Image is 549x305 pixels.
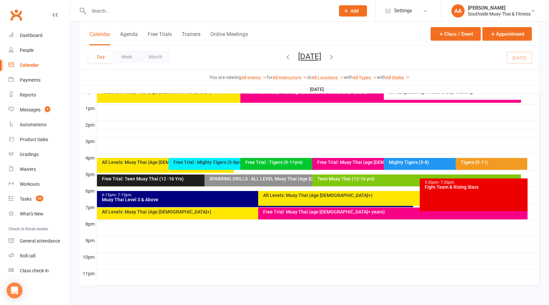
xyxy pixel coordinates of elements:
[173,160,304,165] div: Free Trial : Mighty Tigers (5-8yrs)
[79,170,96,178] th: 5pm
[460,160,526,165] div: Tigers (9-11)
[312,75,344,80] a: All Locations
[9,117,70,132] a: Automations
[102,193,412,197] div: 6:15pm
[79,187,96,195] th: 6pm
[388,90,526,94] div: GPA Engineering Private Group Training
[9,234,70,248] a: General attendance kiosk mode
[394,3,412,18] span: Settings
[351,8,359,14] span: Add
[89,31,110,45] button: Calendar
[9,192,70,207] a: Tasks 45
[20,268,49,273] div: Class check-in
[20,152,39,157] div: Gradings
[9,248,70,263] a: Roll call
[9,28,70,43] a: Dashboard
[482,27,532,41] button: Appointment
[36,196,43,201] span: 45
[96,85,539,94] th: [DATE]
[9,177,70,192] a: Workouts
[267,75,273,80] strong: for
[339,5,367,17] button: Add
[79,137,96,145] th: 3pm
[451,4,465,18] div: AA
[79,121,96,129] th: 2pm
[20,211,44,216] div: What's New
[20,92,36,97] div: Reports
[9,58,70,73] a: Calendar
[468,11,531,17] div: Southside Muay Thai & Fitness
[424,180,526,185] div: 5:30pm
[20,122,46,127] div: Automations
[245,160,376,165] div: Free Trial : Tigers (9-11yrs)
[45,106,50,112] span: 4
[116,193,132,197] span: - 7:15pm
[87,6,330,16] input: Search...
[317,176,520,181] div: Teen Muay Thai (12-16 yrs)
[79,236,96,245] th: 9pm
[89,51,113,63] button: Day
[424,185,526,189] div: Fight Team & Rising Stars
[386,75,410,80] a: All Styles
[20,137,48,142] div: Product Sales
[9,207,70,221] a: What's New
[79,253,96,261] th: 10pm
[9,102,70,117] a: Messages 4
[9,43,70,58] a: People
[79,104,96,112] th: 1pm
[8,7,24,23] a: Clubworx
[9,73,70,88] a: Payments
[102,176,304,181] div: Free Trial: Teen Muay Thai (12 -16 Yrs)
[468,5,531,11] div: [PERSON_NAME]
[209,75,241,80] strong: You are viewing
[377,75,386,80] strong: with
[20,181,40,187] div: Workouts
[9,88,70,102] a: Reports
[431,27,481,41] button: Class / Event
[317,160,448,165] div: Free Trial: Muay Thai (age [DEMOGRAPHIC_DATA]+ years)
[20,33,43,38] div: Dashboard
[263,193,526,198] div: All Levels: Muay Thai (Age [DEMOGRAPHIC_DATA]+)
[79,269,96,278] th: 11pm
[307,75,312,80] strong: at
[79,220,96,228] th: 8pm
[20,167,36,172] div: Waivers
[102,197,412,202] div: Muay Thai Level 3 & Above
[241,75,267,80] a: All events
[298,52,321,61] button: [DATE]
[9,162,70,177] a: Waivers
[120,31,138,45] button: Agenda
[102,210,412,214] div: All Levels: Muay Thai (Age [DEMOGRAPHIC_DATA]+)
[148,31,172,45] button: Free Trials
[209,176,412,181] div: SPARRING DRILLS : ALL LEVEL Muay Thai (Age [DEMOGRAPHIC_DATA]+)
[388,160,519,165] div: Mighty Tigers (5-8)
[20,77,41,83] div: Payments
[210,31,248,45] button: Online Meetings
[9,132,70,147] a: Product Sales
[353,75,377,80] a: All Types
[182,31,200,45] button: Trainers
[20,238,60,244] div: General attendance
[439,180,454,185] span: - 7:30pm
[20,62,39,68] div: Calendar
[79,154,96,162] th: 4pm
[9,263,70,278] a: Class kiosk mode
[20,107,41,112] div: Messages
[140,51,170,63] button: Month
[273,75,307,80] a: All Instructors
[7,283,22,298] div: Open Intercom Messenger
[9,147,70,162] a: Gradings
[20,48,34,53] div: People
[263,210,526,214] div: Free Trial: Muay Thai (age [DEMOGRAPHIC_DATA]+ years)
[113,51,140,63] button: Week
[344,75,353,80] strong: with
[20,196,32,202] div: Tasks
[102,160,232,165] div: All Levels: Muay Thai (Age [DEMOGRAPHIC_DATA]+)
[79,203,96,211] th: 7pm
[20,253,35,258] div: Roll call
